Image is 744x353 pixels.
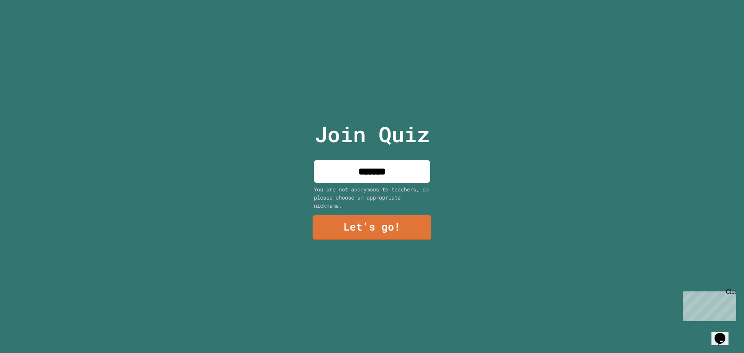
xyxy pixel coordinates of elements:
p: Join Quiz [315,118,430,150]
iframe: chat widget [711,322,736,345]
div: You are not anonymous to teachers, so please choose an appropriate nickname. [314,185,430,210]
div: Chat with us now!Close [3,3,53,49]
iframe: chat widget [680,288,736,321]
a: Let's go! [313,215,431,240]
